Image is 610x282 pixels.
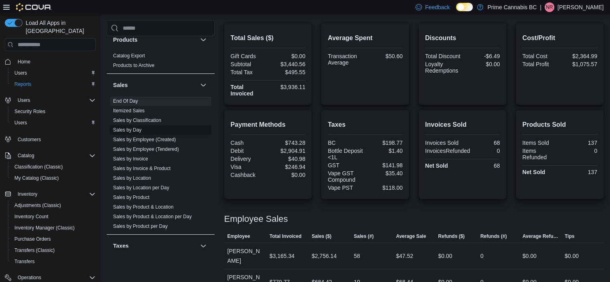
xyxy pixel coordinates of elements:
[8,256,99,267] button: Transfers
[456,3,473,11] input: Dark Mode
[522,140,558,146] div: Items Sold
[561,140,597,146] div: 137
[113,53,145,59] a: Catalog Export
[328,170,363,183] div: Vape GST Compound
[18,152,34,159] span: Catalog
[2,95,99,106] button: Users
[523,233,558,239] span: Average Refund
[480,251,484,261] div: 0
[270,164,305,170] div: $246.94
[2,189,99,200] button: Inventory
[312,251,336,261] div: $2,756.14
[354,251,360,261] div: 58
[8,161,99,172] button: Classification (Classic)
[11,79,34,89] a: Reports
[199,35,208,45] button: Products
[113,98,138,104] a: End Of Day
[113,81,197,89] button: Sales
[113,118,161,123] a: Sales by Classification
[11,234,95,244] span: Purchase Orders
[270,84,305,90] div: $3,936.11
[522,120,597,130] h2: Products Sold
[224,243,266,269] div: [PERSON_NAME]
[11,257,38,266] a: Transfers
[561,61,597,67] div: $1,075.57
[425,53,461,59] div: Total Discount
[8,106,99,117] button: Security Roles
[18,191,37,197] span: Inventory
[8,245,99,256] button: Transfers (Classic)
[523,251,537,261] div: $0.00
[328,140,363,146] div: BC
[354,233,373,239] span: Sales (#)
[270,233,302,239] span: Total Invoiced
[113,165,170,172] span: Sales by Invoice & Product
[18,97,30,103] span: Users
[113,136,176,143] span: Sales by Employee (Created)
[113,195,150,200] a: Sales by Product
[14,70,27,76] span: Users
[113,242,197,250] button: Taxes
[18,136,41,143] span: Customers
[438,251,452,261] div: $0.00
[11,107,49,116] a: Security Roles
[113,175,151,181] span: Sales by Location
[425,162,448,169] strong: Net Sold
[113,213,192,220] span: Sales by Product & Location per Day
[18,59,30,65] span: Home
[113,108,145,114] a: Itemized Sales
[14,57,95,67] span: Home
[522,53,558,59] div: Total Cost
[328,53,363,66] div: Transaction Average
[231,69,266,75] div: Total Tax
[107,96,215,234] div: Sales
[312,233,331,239] span: Sales ($)
[113,146,179,152] span: Sales by Employee (Tendered)
[231,53,266,59] div: Gift Cards
[328,33,403,43] h2: Average Spent
[396,233,426,239] span: Average Sale
[561,148,597,154] div: 0
[425,61,461,74] div: Loyalty Redemptions
[425,3,450,11] span: Feedback
[11,201,95,210] span: Adjustments (Classic)
[11,68,95,78] span: Users
[367,185,403,191] div: $118.00
[14,108,45,115] span: Security Roles
[487,2,537,12] p: Prime Cannabis BC
[113,185,169,191] span: Sales by Location per Day
[8,222,99,233] button: Inventory Manager (Classic)
[199,241,208,251] button: Taxes
[14,236,51,242] span: Purchase Orders
[14,189,95,199] span: Inventory
[473,148,500,154] div: 0
[113,36,197,44] button: Products
[231,61,266,67] div: Subtotal
[11,245,95,255] span: Transfers (Classic)
[522,61,558,67] div: Total Profit
[11,234,54,244] a: Purchase Orders
[231,140,266,146] div: Cash
[11,68,30,78] a: Users
[8,233,99,245] button: Purchase Orders
[16,3,52,11] img: Cova
[14,151,37,160] button: Catalog
[270,148,305,154] div: $2,904.91
[540,2,541,12] p: |
[8,117,99,128] button: Users
[11,173,62,183] a: My Catalog (Classic)
[522,33,597,43] h2: Cost/Profit
[545,2,554,12] div: Nathan Russo
[224,214,288,224] h3: Employee Sales
[113,223,168,229] a: Sales by Product per Day
[14,164,63,170] span: Classification (Classic)
[367,148,403,154] div: $1.40
[561,169,597,175] div: 137
[11,223,78,233] a: Inventory Manager (Classic)
[328,185,363,191] div: Vape PST
[11,107,95,116] span: Security Roles
[22,19,95,35] span: Load All Apps in [GEOGRAPHIC_DATA]
[227,233,250,239] span: Employee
